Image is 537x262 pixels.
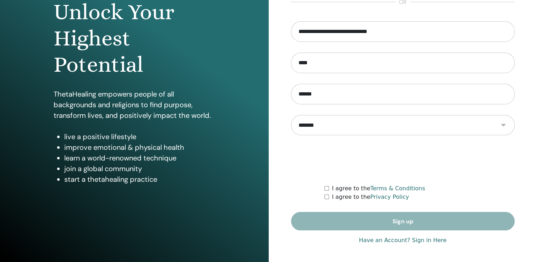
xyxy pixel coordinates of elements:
[64,131,215,142] li: live a positive lifestyle
[359,236,446,245] a: Have an Account? Sign in Here
[332,193,409,201] label: I agree to the
[64,142,215,153] li: improve emotional & physical health
[64,163,215,174] li: join a global community
[370,185,425,192] a: Terms & Conditions
[64,174,215,185] li: start a thetahealing practice
[349,146,457,174] iframe: reCAPTCHA
[54,89,215,121] p: ThetaHealing empowers people of all backgrounds and religions to find purpose, transform lives, a...
[370,193,409,200] a: Privacy Policy
[332,184,425,193] label: I agree to the
[64,153,215,163] li: learn a world-renowned technique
